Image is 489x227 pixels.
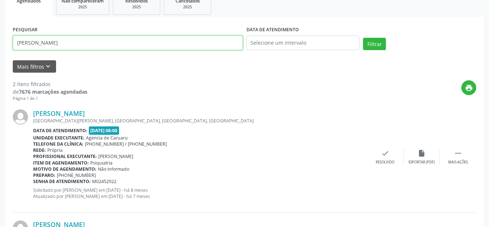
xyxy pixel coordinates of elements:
[85,141,167,147] span: [PHONE_NUMBER] / [PHONE_NUMBER]
[33,147,46,153] b: Rede:
[98,166,129,172] span: Não informado
[33,172,55,178] b: Preparo:
[13,88,87,96] div: de
[13,60,56,73] button: Mais filtroskeyboard_arrow_down
[33,141,83,147] b: Telefone da clínica:
[465,84,473,92] i: print
[98,153,133,159] span: [PERSON_NAME]
[47,147,63,153] span: Própria
[89,126,119,135] span: [DATE] 08:00
[448,160,468,165] div: Mais ações
[33,135,84,141] b: Unidade executante:
[33,187,367,199] p: Solicitado por [PERSON_NAME] em [DATE] - há 8 meses Atualizado por [PERSON_NAME] em [DATE] - há 7...
[33,160,89,166] b: Item de agendamento:
[13,24,38,36] label: PESQUISAR
[44,62,52,70] i: keyboard_arrow_down
[409,160,435,165] div: Exportar (PDF)
[86,135,128,141] span: Agencia de Caruaru
[247,36,360,50] input: Selecione um intervalo
[33,166,96,172] b: Motivo de agendamento:
[90,160,113,166] span: Psiquiatria
[363,38,386,50] button: Filtrar
[13,36,243,50] input: Nome, código do beneficiário ou CPF
[461,80,476,95] button: print
[13,96,87,102] div: Página 1 de 1
[19,88,87,95] strong: 7676 marcações agendadas
[62,4,104,10] div: 2025
[247,24,299,36] label: DATA DE ATENDIMENTO
[169,4,206,10] div: 2025
[33,178,91,185] b: Senha de atendimento:
[13,109,28,125] img: img
[57,172,96,178] span: [PHONE_NUMBER]
[33,118,367,124] div: [GEOGRAPHIC_DATA][PERSON_NAME], [GEOGRAPHIC_DATA], [GEOGRAPHIC_DATA], [GEOGRAPHIC_DATA]
[92,178,117,185] span: M02452922
[13,80,87,88] div: 2 itens filtrados
[418,149,426,157] i: insert_drive_file
[454,149,462,157] i: 
[33,109,85,117] a: [PERSON_NAME]
[33,153,97,159] b: Profissional executante:
[33,127,87,134] b: Data de atendimento:
[376,160,394,165] div: Resolvido
[118,4,155,10] div: 2025
[381,149,389,157] i: check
